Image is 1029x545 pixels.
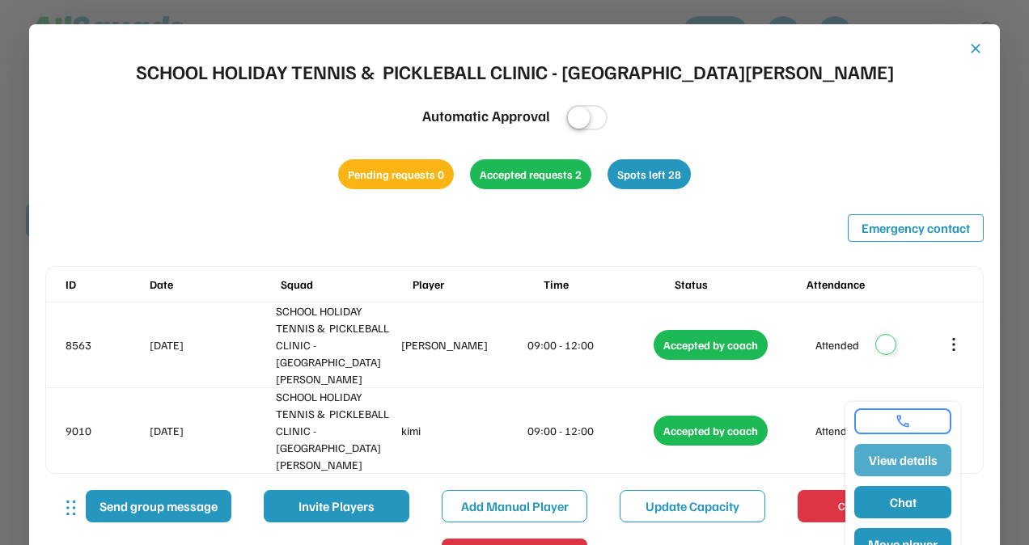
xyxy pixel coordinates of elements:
div: Pending requests 0 [338,159,454,189]
div: Status [675,276,802,293]
div: Accepted by coach [654,330,768,360]
div: Accepted requests 2 [470,159,591,189]
button: Add Manual Player [442,490,587,522]
div: [DATE] [150,422,273,439]
div: SCHOOL HOLIDAY TENNIS & PICKLEBALL CLINIC - [GEOGRAPHIC_DATA][PERSON_NAME] [276,302,399,387]
div: Date [150,276,277,293]
div: 8563 [66,336,146,353]
div: kimi [401,422,524,439]
div: Attended [815,422,859,439]
div: 09:00 - 12:00 [527,336,650,353]
div: 9010 [66,422,146,439]
div: 09:00 - 12:00 [527,422,650,439]
div: Attendance [807,276,934,293]
div: [DATE] [150,336,273,353]
div: Spots left 28 [608,159,691,189]
div: Squad [281,276,409,293]
button: Update Capacity [620,490,765,522]
button: Chat [854,486,951,518]
div: SCHOOL HOLIDAY TENNIS & PICKLEBALL CLINIC - [GEOGRAPHIC_DATA][PERSON_NAME] [276,388,399,473]
button: Invite Players [264,490,409,522]
button: close [968,40,984,57]
button: Send group message [86,490,231,522]
button: View details [854,444,951,476]
button: Emergency contact [848,214,984,242]
div: Accepted by coach [654,416,768,446]
div: Time [544,276,671,293]
div: ID [66,276,146,293]
div: Player [413,276,540,293]
div: [PERSON_NAME] [401,336,524,353]
button: Cancel Class [798,490,943,522]
div: Automatic Approval [422,105,550,127]
div: Attended [815,336,859,353]
div: SCHOOL HOLIDAY TENNIS & PICKLEBALL CLINIC - [GEOGRAPHIC_DATA][PERSON_NAME] [136,57,894,86]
